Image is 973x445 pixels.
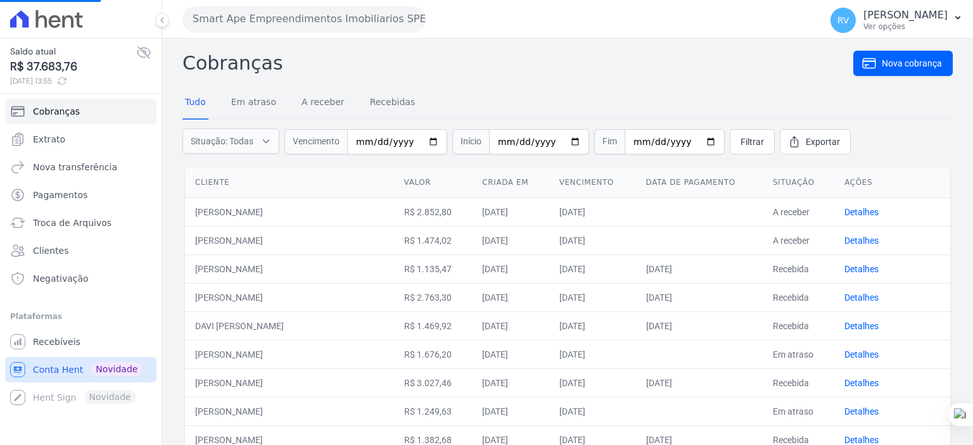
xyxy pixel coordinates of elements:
[763,283,834,311] td: Recebida
[33,244,68,257] span: Clientes
[549,397,636,425] td: [DATE]
[636,167,763,198] th: Data de pagamento
[284,129,347,154] span: Vencimento
[5,154,156,180] a: Nova transferência
[185,368,394,397] td: [PERSON_NAME]
[33,216,111,229] span: Troca de Arquivos
[10,75,136,87] span: [DATE] 13:55
[5,266,156,291] a: Negativação
[472,340,549,368] td: [DATE]
[185,254,394,283] td: [PERSON_NAME]
[394,368,473,397] td: R$ 3.027,46
[33,272,89,285] span: Negativação
[5,210,156,235] a: Troca de Arquivos
[33,335,80,348] span: Recebíveis
[834,167,950,198] th: Ações
[472,197,549,226] td: [DATE]
[882,57,942,70] span: Nova cobrança
[844,235,879,246] a: Detalhes
[185,311,394,340] td: DAVI [PERSON_NAME]
[820,3,973,38] button: RV [PERSON_NAME] Ver opções
[10,45,136,58] span: Saldo atual
[33,133,65,146] span: Extrato
[763,254,834,283] td: Recebida
[472,254,549,283] td: [DATE]
[549,340,636,368] td: [DATE]
[549,283,636,311] td: [DATE]
[763,226,834,254] td: A receber
[636,368,763,397] td: [DATE]
[182,128,279,154] button: Situação: Todas
[837,16,849,25] span: RV
[549,311,636,340] td: [DATE]
[741,135,764,148] span: Filtrar
[780,129,851,154] a: Exportar
[185,283,394,311] td: [PERSON_NAME]
[5,329,156,354] a: Recebíveis
[33,189,87,201] span: Pagamentos
[5,99,156,124] a: Cobranças
[763,368,834,397] td: Recebida
[185,340,394,368] td: [PERSON_NAME]
[763,197,834,226] td: A receber
[367,87,418,120] a: Recebidas
[394,254,473,283] td: R$ 1.135,47
[863,9,948,22] p: [PERSON_NAME]
[730,129,775,154] a: Filtrar
[763,311,834,340] td: Recebida
[472,311,549,340] td: [DATE]
[394,311,473,340] td: R$ 1.469,92
[191,135,253,147] span: Situação: Todas
[763,397,834,425] td: Em atraso
[452,129,489,154] span: Início
[182,6,426,32] button: Smart Ape Empreendimentos Imobiliarios SPE LTDA
[594,129,625,154] span: Fim
[472,167,549,198] th: Criada em
[229,87,279,120] a: Em atraso
[636,254,763,283] td: [DATE]
[5,182,156,208] a: Pagamentos
[91,362,143,376] span: Novidade
[472,283,549,311] td: [DATE]
[636,311,763,340] td: [DATE]
[182,49,853,77] h2: Cobranças
[10,309,151,324] div: Plataformas
[394,397,473,425] td: R$ 1.249,63
[394,283,473,311] td: R$ 2.763,30
[844,378,879,388] a: Detalhes
[185,197,394,226] td: [PERSON_NAME]
[5,127,156,152] a: Extrato
[844,292,879,303] a: Detalhes
[549,197,636,226] td: [DATE]
[5,238,156,263] a: Clientes
[844,207,879,217] a: Detalhes
[853,51,953,76] a: Nova cobrança
[549,368,636,397] td: [DATE]
[5,357,156,382] a: Conta Hent Novidade
[472,226,549,254] td: [DATE]
[806,135,840,148] span: Exportar
[394,226,473,254] td: R$ 1.474,02
[185,226,394,254] td: [PERSON_NAME]
[33,161,117,173] span: Nova transferência
[763,167,834,198] th: Situação
[394,197,473,226] td: R$ 2.852,80
[549,167,636,198] th: Vencimento
[844,321,879,331] a: Detalhes
[844,435,879,445] a: Detalhes
[394,167,473,198] th: Valor
[394,340,473,368] td: R$ 1.676,20
[844,349,879,360] a: Detalhes
[844,264,879,274] a: Detalhes
[472,397,549,425] td: [DATE]
[763,340,834,368] td: Em atraso
[863,22,948,32] p: Ver opções
[10,99,151,410] nav: Sidebar
[10,58,136,75] span: R$ 37.683,76
[636,283,763,311] td: [DATE]
[549,254,636,283] td: [DATE]
[33,363,83,376] span: Conta Hent
[185,167,394,198] th: Cliente
[185,397,394,425] td: [PERSON_NAME]
[844,406,879,417] a: Detalhes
